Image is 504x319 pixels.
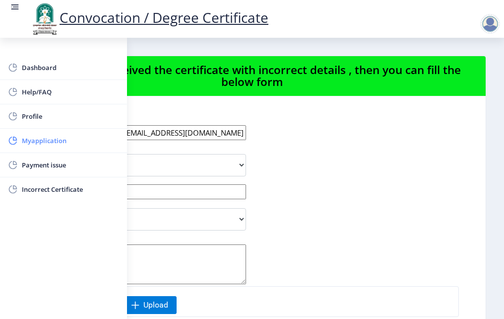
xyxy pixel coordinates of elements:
[143,300,168,310] span: Upload
[22,135,119,147] span: Myapplication
[22,110,119,122] span: Profile
[30,8,268,27] a: Convocation / Degree Certificate
[22,183,119,195] span: Incorrect Certificate
[22,159,119,171] span: Payment issue
[22,62,119,74] span: Dashboard
[18,56,486,96] nb-card-header: If you have received the certificate with incorrect details , then you can fill the below form
[30,2,60,36] img: logo
[22,86,119,98] span: Help/FAQ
